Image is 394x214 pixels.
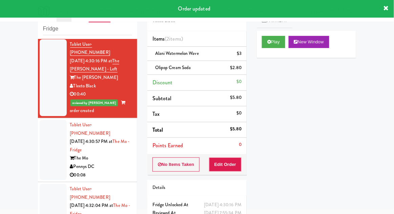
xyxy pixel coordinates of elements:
[165,35,183,43] span: (2 )
[152,157,200,172] button: No Items Taken
[70,100,118,106] span: reviewed by [PERSON_NAME]
[178,5,210,13] span: Order updated
[155,50,199,57] span: Alani Watermelon Wave
[70,171,132,179] div: 00:08
[239,141,242,149] div: 0
[70,154,132,163] div: The Mo
[70,186,110,200] span: · [PHONE_NUMBER]
[236,78,242,86] div: $0
[152,184,242,192] div: Details
[209,157,242,172] button: Edit Order
[152,201,242,209] div: Fridge Unlocked At
[230,64,242,72] div: $2.80
[70,82,132,90] div: Tleeto Black
[152,142,183,149] span: Points Earned
[230,93,242,102] div: $5.80
[70,58,112,64] span: [DATE] 4:30:16 PM at
[169,35,182,43] ng-pluralize: items
[70,73,132,82] div: The [PERSON_NAME]
[38,38,137,118] li: Tablet User· [PHONE_NUMBER][DATE] 4:30:16 PM atThe [PERSON_NAME] - LeftThe [PERSON_NAME]Tleeto Bl...
[204,201,242,209] div: [DATE] 4:30:16 PM
[236,109,242,117] div: $0
[152,94,172,102] span: Subtotal
[152,35,183,43] span: Items
[152,110,160,118] span: Tax
[70,163,132,171] div: Pennys DC
[155,64,191,71] span: Olipop Cream Soda
[70,138,113,145] span: [DATE] 4:30:57 PM at
[43,23,132,35] input: Search vision orders
[152,79,173,86] span: Discount
[70,186,110,200] a: Tablet User· [PHONE_NUMBER]
[152,18,242,23] h5: Tleeto Black
[70,202,113,209] span: [DATE] 4:32:04 PM at
[70,122,110,136] span: · [PHONE_NUMBER]
[70,90,132,99] div: 00:40
[70,138,130,153] a: The Mo - Fridge
[38,118,137,182] li: Tablet User· [PHONE_NUMBER][DATE] 4:30:57 PM atThe Mo - FridgeThe MoPennys DC00:08
[237,49,242,58] div: $3
[152,126,163,134] span: Total
[70,122,110,136] a: Tablet User· [PHONE_NUMBER]
[262,36,285,48] button: Play
[70,41,110,56] a: Tablet User· [PHONE_NUMBER]
[230,125,242,133] div: $5.80
[289,36,329,48] button: New Window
